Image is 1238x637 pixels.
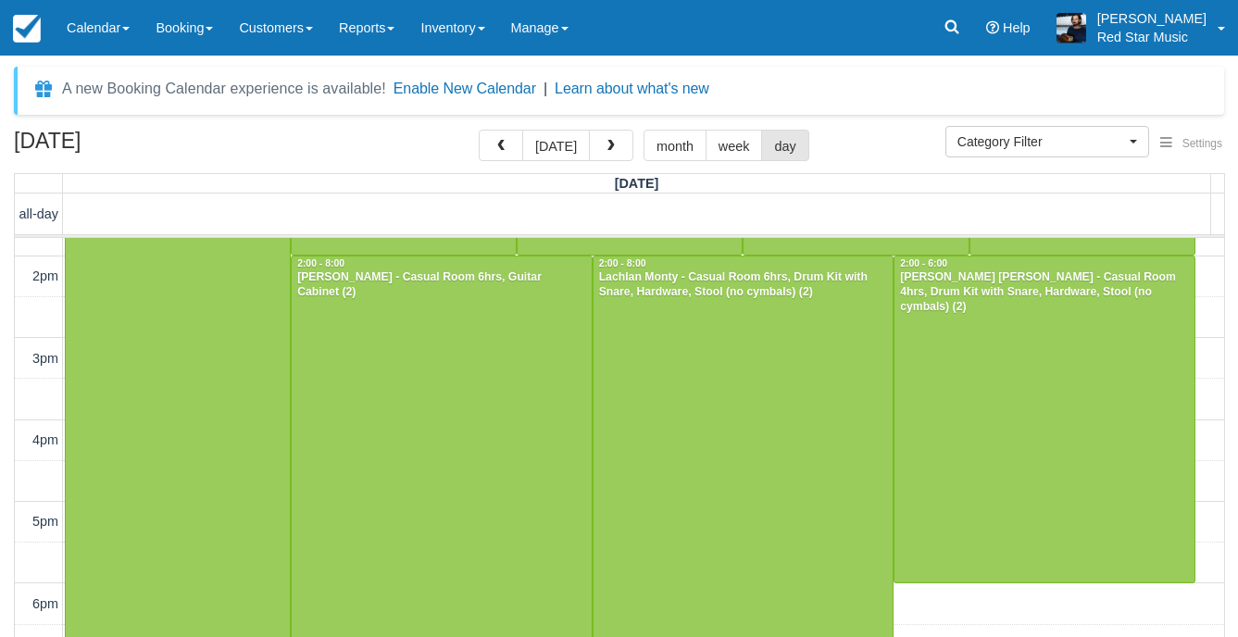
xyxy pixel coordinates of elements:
span: 6pm [32,596,58,611]
button: week [706,130,763,161]
span: all-day [19,206,58,221]
button: [DATE] [522,130,590,161]
h2: [DATE] [14,130,248,164]
img: A1 [1057,13,1086,43]
button: Category Filter [945,126,1149,157]
span: 3pm [32,351,58,366]
div: [PERSON_NAME] - Casual Room 6hrs, Guitar Cabinet (2) [296,270,587,300]
p: [PERSON_NAME] [1097,9,1207,28]
p: Red Star Music [1097,28,1207,46]
i: Help [986,21,999,34]
span: 2pm [32,269,58,283]
div: [PERSON_NAME] [PERSON_NAME] - Casual Room 4hrs, Drum Kit with Snare, Hardware, Stool (no cymbals)... [899,270,1190,315]
span: Settings [1182,137,1222,150]
span: 2:00 - 8:00 [599,258,646,269]
img: checkfront-main-nav-mini-logo.png [13,15,41,43]
span: | [544,81,547,96]
span: Help [1003,20,1031,35]
a: Learn about what's new [555,81,709,96]
span: 5pm [32,514,58,529]
span: 2:00 - 6:00 [900,258,947,269]
span: [DATE] [615,176,659,191]
div: A new Booking Calendar experience is available! [62,78,386,100]
a: 2:00 - 6:00[PERSON_NAME] [PERSON_NAME] - Casual Room 4hrs, Drum Kit with Snare, Hardware, Stool (... [894,256,1195,583]
button: month [644,130,707,161]
span: 4pm [32,432,58,447]
button: Settings [1149,131,1233,157]
span: Category Filter [957,132,1125,151]
button: day [761,130,808,161]
button: Enable New Calendar [394,80,536,98]
div: Lachlan Monty - Casual Room 6hrs, Drum Kit with Snare, Hardware, Stool (no cymbals) (2) [598,270,889,300]
span: 2:00 - 8:00 [297,258,344,269]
